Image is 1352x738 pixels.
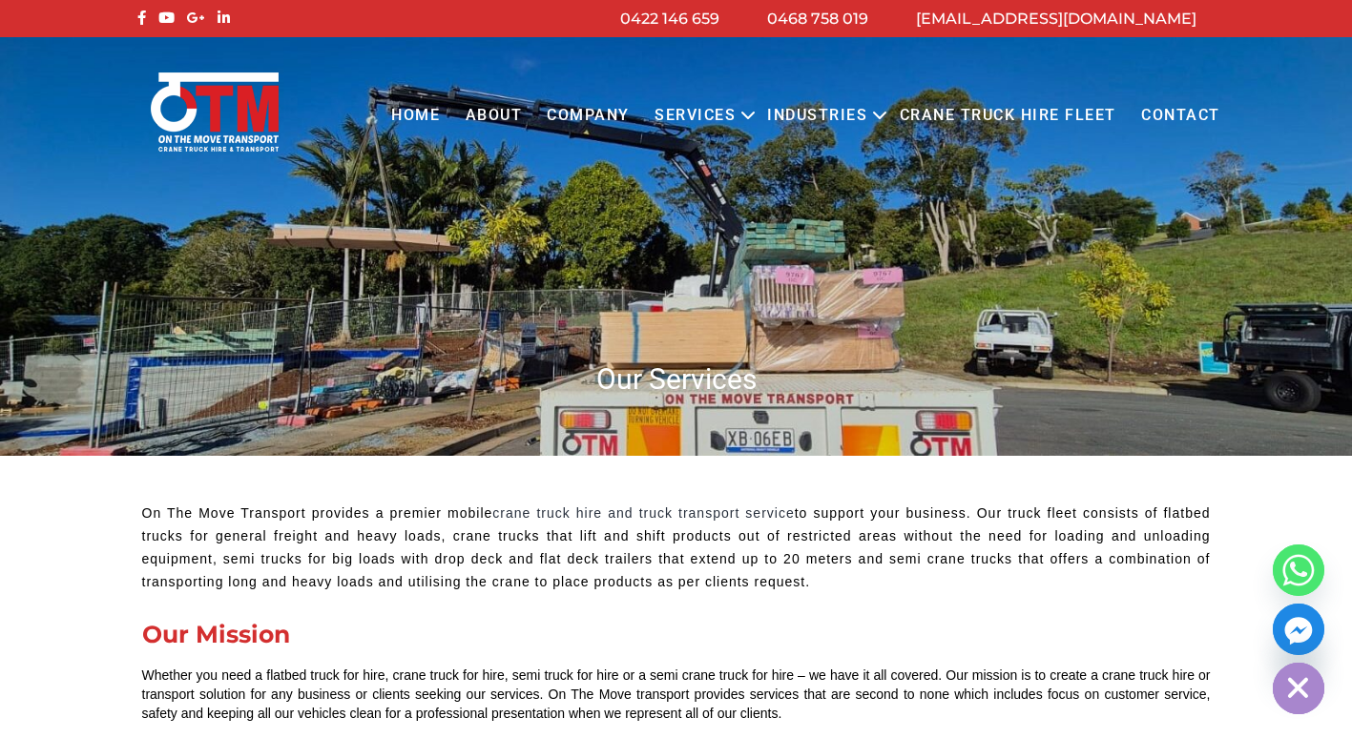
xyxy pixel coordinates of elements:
img: Otmtransport [147,71,282,154]
a: Industries [755,90,880,142]
a: Crane Truck Hire Fleet [886,90,1128,142]
a: [EMAIL_ADDRESS][DOMAIN_NAME] [916,10,1196,28]
a: Whatsapp [1273,544,1324,596]
p: On The Move Transport provides a premier mobile to support your business. Our truck fleet consist... [142,502,1211,593]
a: Contact [1129,90,1233,142]
div: Whether you need a flatbed truck for hire, crane truck for hire, semi truck for hire or a semi cr... [142,666,1211,723]
a: Facebook_Messenger [1273,604,1324,655]
a: 0468 758 019 [767,10,868,28]
a: COMPANY [534,90,642,142]
div: Our Mission [142,623,1211,646]
a: 0422 146 659 [620,10,719,28]
a: About [452,90,534,142]
a: Home [379,90,452,142]
a: Services [642,90,748,142]
a: crane truck hire and truck transport service [492,505,794,521]
h1: Our Services [133,360,1220,398]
